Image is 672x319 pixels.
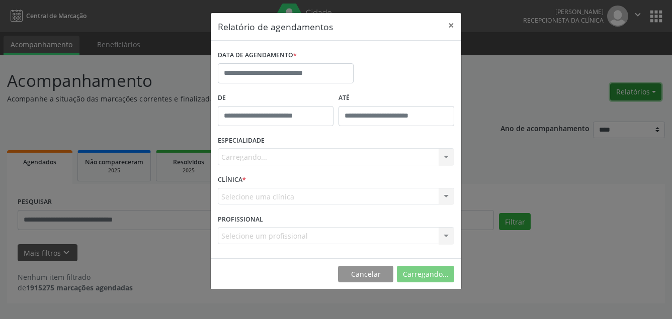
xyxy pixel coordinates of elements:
[218,211,263,227] label: PROFISSIONAL
[339,90,454,106] label: ATÉ
[218,172,246,188] label: CLÍNICA
[397,266,454,283] button: Carregando...
[441,13,461,38] button: Close
[218,90,333,106] label: De
[338,266,393,283] button: Cancelar
[218,20,333,33] h5: Relatório de agendamentos
[218,133,265,149] label: ESPECIALIDADE
[218,48,297,63] label: DATA DE AGENDAMENTO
